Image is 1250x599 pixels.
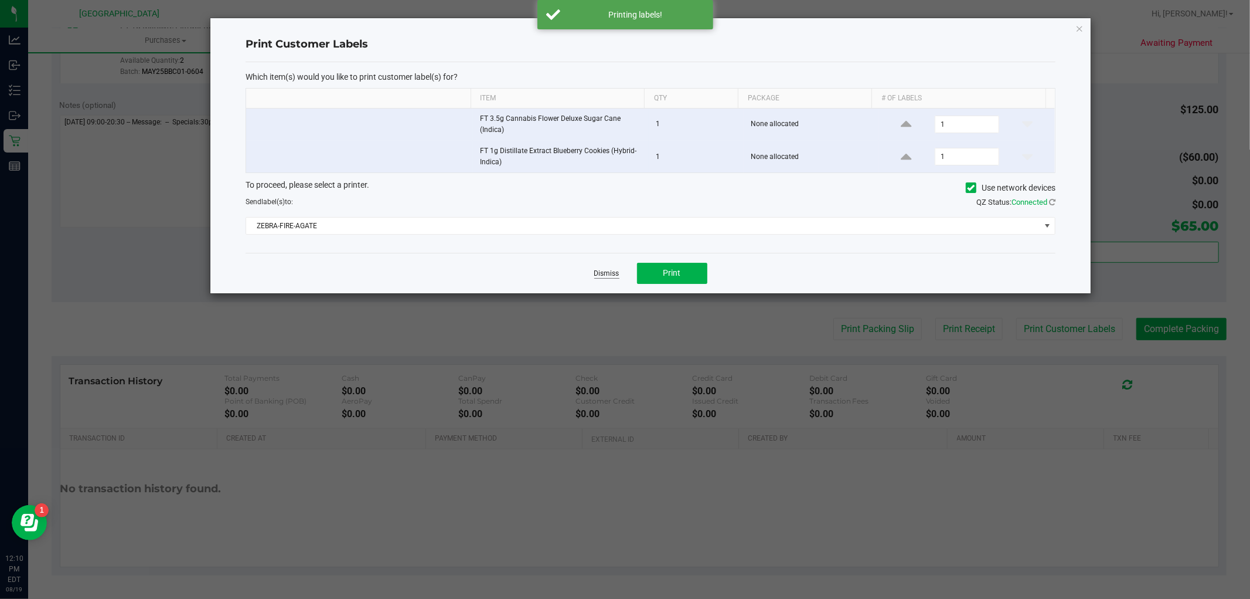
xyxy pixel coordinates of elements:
[1011,198,1047,207] span: Connected
[12,505,47,540] iframe: Resource center
[471,89,644,109] th: Item
[663,268,681,277] span: Print
[246,198,293,206] span: Send to:
[473,109,649,141] td: FT 3.5g Cannabis Flower Deluxe Sugar Cane (Indica)
[738,89,871,109] th: Package
[644,89,738,109] th: Qty
[567,9,704,21] div: Printing labels!
[966,182,1055,194] label: Use network devices
[637,263,707,284] button: Print
[744,109,879,141] td: None allocated
[261,198,285,206] span: label(s)
[246,37,1055,52] h4: Print Customer Labels
[594,269,619,279] a: Dismiss
[246,218,1040,234] span: ZEBRA-FIRE-AGATE
[649,109,744,141] td: 1
[744,141,879,172] td: None allocated
[473,141,649,172] td: FT 1g Distillate Extract Blueberry Cookies (Hybrid-Indica)
[237,179,1064,197] div: To proceed, please select a printer.
[649,141,744,172] td: 1
[976,198,1055,207] span: QZ Status:
[35,503,49,517] iframe: Resource center unread badge
[871,89,1045,109] th: # of labels
[246,72,1055,82] p: Which item(s) would you like to print customer label(s) for?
